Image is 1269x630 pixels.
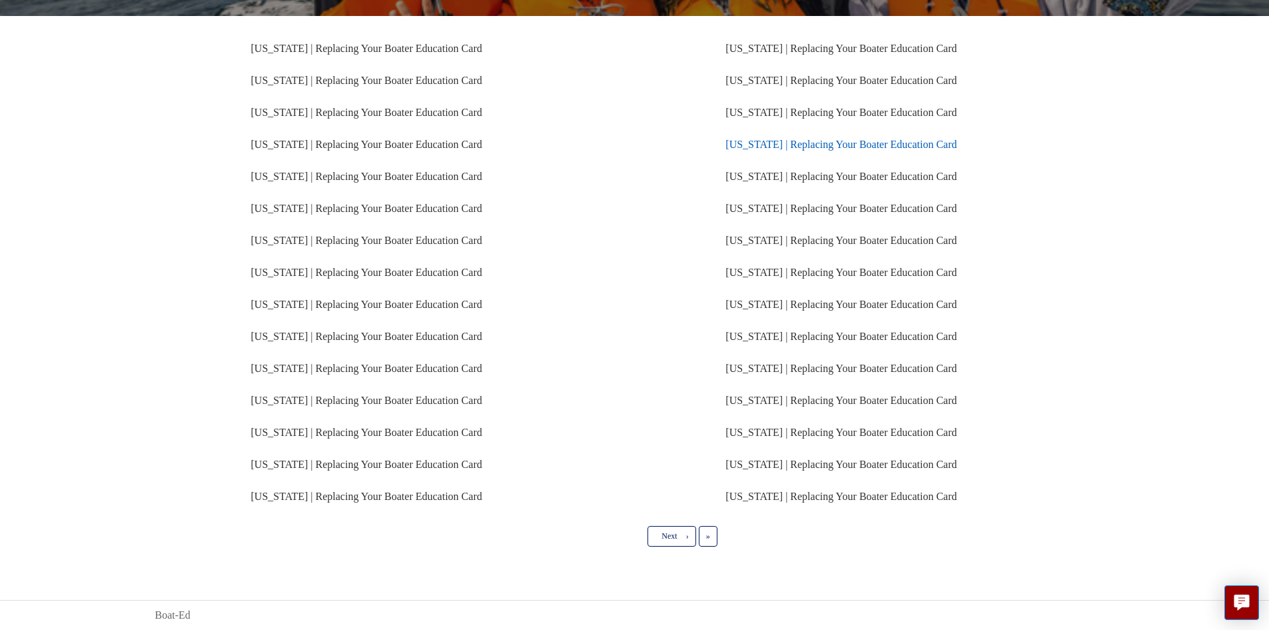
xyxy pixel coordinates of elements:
[251,107,482,118] a: [US_STATE] | Replacing Your Boater Education Card
[686,531,689,541] span: ›
[251,203,482,214] a: [US_STATE] | Replacing Your Boater Education Card
[725,299,957,310] a: [US_STATE] | Replacing Your Boater Education Card
[647,526,695,546] a: Next
[725,203,957,214] a: [US_STATE] | Replacing Your Boater Education Card
[725,171,957,182] a: [US_STATE] | Replacing Your Boater Education Card
[1224,585,1259,620] button: Live chat
[251,459,482,470] a: [US_STATE] | Replacing Your Boater Education Card
[725,267,957,278] a: [US_STATE] | Replacing Your Boater Education Card
[725,235,957,246] a: [US_STATE] | Replacing Your Boater Education Card
[251,331,482,342] a: [US_STATE] | Replacing Your Boater Education Card
[661,531,677,541] span: Next
[251,299,482,310] a: [US_STATE] | Replacing Your Boater Education Card
[251,395,482,406] a: [US_STATE] | Replacing Your Boater Education Card
[725,139,957,150] a: [US_STATE] | Replacing Your Boater Education Card
[725,491,957,502] a: [US_STATE] | Replacing Your Boater Education Card
[251,139,482,150] a: [US_STATE] | Replacing Your Boater Education Card
[725,459,957,470] a: [US_STATE] | Replacing Your Boater Education Card
[706,531,710,541] span: »
[725,75,957,86] a: [US_STATE] | Replacing Your Boater Education Card
[251,267,482,278] a: [US_STATE] | Replacing Your Boater Education Card
[155,607,191,623] a: Boat-Ed
[725,107,957,118] a: [US_STATE] | Replacing Your Boater Education Card
[251,43,482,54] a: [US_STATE] | Replacing Your Boater Education Card
[251,363,482,374] a: [US_STATE] | Replacing Your Boater Education Card
[251,171,482,182] a: [US_STATE] | Replacing Your Boater Education Card
[251,235,482,246] a: [US_STATE] | Replacing Your Boater Education Card
[725,363,957,374] a: [US_STATE] | Replacing Your Boater Education Card
[251,491,482,502] a: [US_STATE] | Replacing Your Boater Education Card
[251,427,482,438] a: [US_STATE] | Replacing Your Boater Education Card
[725,43,957,54] a: [US_STATE] | Replacing Your Boater Education Card
[725,427,957,438] a: [US_STATE] | Replacing Your Boater Education Card
[725,331,957,342] a: [US_STATE] | Replacing Your Boater Education Card
[251,75,482,86] a: [US_STATE] | Replacing Your Boater Education Card
[725,395,957,406] a: [US_STATE] | Replacing Your Boater Education Card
